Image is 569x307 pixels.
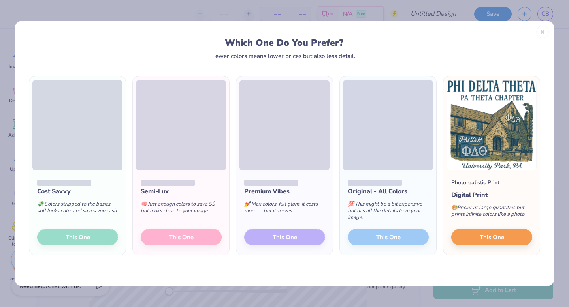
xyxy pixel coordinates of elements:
[212,53,356,59] div: Fewer colors means lower prices but also less detail.
[37,187,118,196] div: Cost Savvy
[451,190,532,200] div: Digital Print
[348,200,354,208] span: 💯
[348,196,429,229] div: This might be a bit expensive but has all the details from your image.
[447,80,537,170] img: Photorealistic preview
[244,187,325,196] div: Premium Vibes
[36,37,532,48] div: Which One Do You Prefer?
[37,196,118,222] div: Colors stripped to the basics, still looks cute, and saves you cash.
[451,229,532,245] button: This One
[141,187,222,196] div: Semi-Lux
[141,196,222,222] div: Just enough colors to save $$ but looks close to your image.
[244,200,251,208] span: 💅
[451,178,499,187] div: Photorealistic Print
[37,200,43,208] span: 💸
[244,196,325,222] div: Max colors, full glam. It costs more — but it serves.
[451,204,458,211] span: 🎨
[348,187,429,196] div: Original - All Colors
[141,200,147,208] span: 🧠
[451,200,532,226] div: Pricier at large quantities but prints infinite colors like a photo
[480,233,504,242] span: This One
